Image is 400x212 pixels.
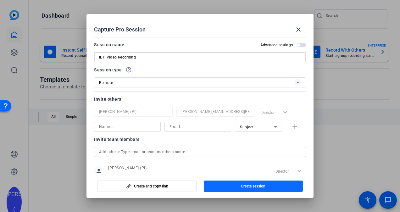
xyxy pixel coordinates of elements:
mat-icon: person [94,166,103,176]
span: Create and copy link [134,184,168,189]
div: Capture Pro Session [94,22,306,37]
span: Remote [99,81,113,85]
input: Enter Session Name [99,53,301,61]
input: Email... [169,123,226,131]
span: [PERSON_NAME][EMAIL_ADDRESS][PERSON_NAME][DOMAIN_NAME] [108,172,233,177]
span: Session type [94,66,122,74]
input: Add others: Type email or team members name [99,148,301,156]
input: Name... [99,108,168,115]
div: Session name [94,41,124,48]
input: Email... [181,108,250,115]
mat-icon: close [295,26,302,33]
input: Name... [99,123,156,131]
span: Create session [241,184,265,189]
span: Subject [240,125,254,129]
div: Invite others [94,95,306,103]
mat-icon: help_outline [125,67,132,73]
span: [PERSON_NAME] (PI) [108,165,233,170]
h2: Advanced settings [260,42,293,47]
button: Create and copy link [97,181,197,192]
button: Create session [204,181,303,192]
div: Invite team members [94,136,306,143]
